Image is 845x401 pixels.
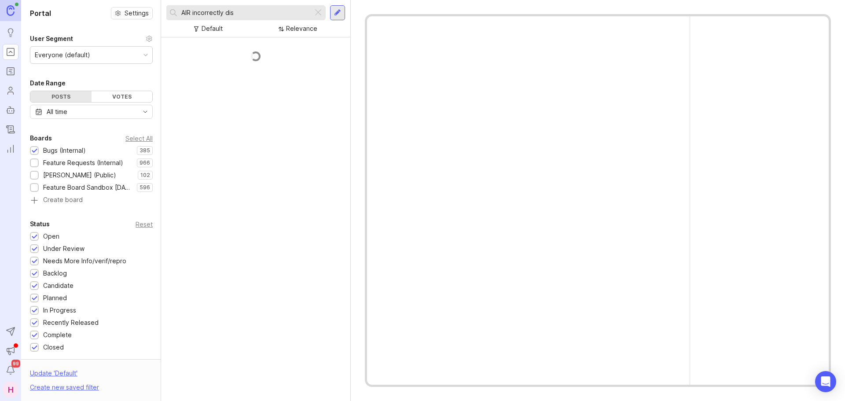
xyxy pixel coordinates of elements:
a: Reporting [3,141,18,157]
div: Backlog [43,269,67,278]
p: 385 [140,147,150,154]
div: Relevance [286,24,317,33]
a: Ideas [3,25,18,40]
div: Open Intercom Messenger [815,371,836,392]
a: Roadmaps [3,63,18,79]
span: Settings [125,9,149,18]
div: Complete [43,330,72,340]
img: Canny Home [7,5,15,15]
div: User Segment [30,33,73,44]
div: Posts [30,91,92,102]
button: Announcements [3,343,18,359]
div: Planned [43,293,67,303]
button: Send to Autopilot [3,324,18,339]
button: H [3,382,18,397]
div: Reset [136,222,153,227]
div: Under Review [43,244,84,254]
button: Settings [111,7,153,19]
a: Create board [30,197,153,205]
span: 99 [11,360,20,368]
div: Closed [43,342,64,352]
div: Feature Requests (Internal) [43,158,123,168]
h1: Portal [30,8,51,18]
div: All time [47,107,67,117]
div: Create new saved filter [30,383,99,392]
div: [PERSON_NAME] (Public) [43,170,116,180]
div: Feature Board Sandbox [DATE] [43,183,132,192]
div: Recently Released [43,318,99,327]
div: Update ' Default ' [30,368,77,383]
div: Bugs (Internal) [43,146,86,155]
div: Candidate [43,281,73,291]
div: Date Range [30,78,66,88]
p: 596 [140,184,150,191]
a: Portal [3,44,18,60]
input: Search... [181,8,309,18]
svg: toggle icon [138,108,152,115]
div: Needs More Info/verif/repro [43,256,126,266]
div: Votes [92,91,153,102]
a: Changelog [3,121,18,137]
div: Default [202,24,223,33]
a: Autopilot [3,102,18,118]
div: Select All [125,136,153,141]
div: Status [30,219,50,229]
div: Boards [30,133,52,143]
div: Open [43,232,59,241]
button: Notifications [3,362,18,378]
p: 966 [140,159,150,166]
a: Users [3,83,18,99]
div: In Progress [43,305,76,315]
p: 102 [140,172,150,179]
div: Everyone (default) [35,50,90,60]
